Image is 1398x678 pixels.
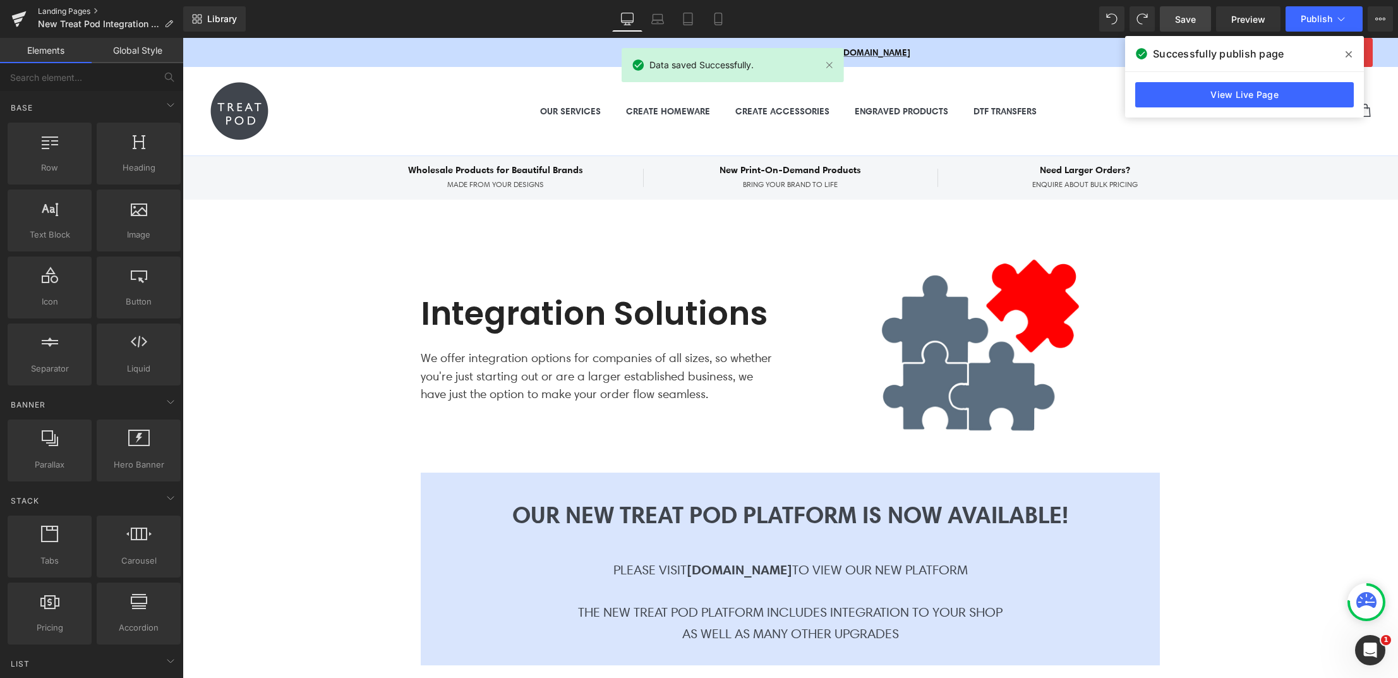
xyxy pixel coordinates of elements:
a: OUR SERVICES [346,53,430,94]
span: Hero Banner [100,458,177,471]
a: Desktop [612,6,642,32]
button: Redo [1130,6,1155,32]
a: ENGRAVED PRODUCTS [661,53,777,94]
button: More [1368,6,1393,32]
h6: Wholesale Products for Beautiful Brands [178,126,448,138]
span: Pricing [11,621,88,634]
a: Laptop [642,6,673,32]
span: List [9,658,31,670]
span: Liquid [100,362,177,375]
a: New Library [183,6,246,32]
span: Row [11,161,88,174]
span: Button [100,295,177,308]
img: Treat Pod [25,42,88,105]
span: Banner [9,399,47,411]
div: Primary navigation [188,53,1024,94]
button: Undo [1099,6,1124,32]
a: Preview [1216,6,1280,32]
span: Image [100,228,177,241]
span: ENQUIRE ABOUT BULK PRICING [768,142,1037,152]
p: AS WELL AS MANY OTHER UPGRADES [238,585,977,607]
a: CREATE HOMEWARE [432,53,539,94]
p: THE NEW TREAT POD PLATFORM INCLUDES INTEGRATION TO YOUR SHOP [238,564,977,585]
a: Need Larger Orders? ENQUIRE ABOUT BULK PRICING [755,126,1050,152]
iframe: Intercom live chat [1355,635,1385,665]
div: We offer integration options for companies of all sizes, so whether you're just starting out or a... [238,301,598,366]
a: Mobile [703,6,733,32]
h6: New Print-On-Demand Products [473,126,743,138]
span: BRING YOUR BRAND TO LIFE [473,142,743,152]
p: PLEASE VISIT TO VIEW OUR NEW PLATFORM [238,521,977,543]
span: Separator [11,362,88,375]
span: Data saved Successfully. [649,58,754,72]
span: Preview [1231,13,1265,26]
a: Global Style [92,38,183,63]
a: OUR NEW PLATFORM IS NOW LIVE - VISIT [DOMAIN_NAME] [488,9,728,20]
h2: Integration Solutions [238,250,598,302]
a: [DOMAIN_NAME] [504,523,610,540]
a: View Live Page [1135,82,1354,107]
span: Text Block [11,228,88,241]
span: Parallax [11,458,88,471]
span: Publish [1301,14,1332,24]
span: Library [207,13,237,25]
span: Icon [11,295,88,308]
a: Landing Pages [38,6,183,16]
span: Base [9,102,34,114]
span: Save [1175,13,1196,26]
a: Tablet [673,6,703,32]
h6: Need Larger Orders? [768,126,1037,138]
span: MADE FROM YOUR DESIGNS [178,142,448,152]
h1: OUR NEW TREAT POD PLATFORM IS NOW AVAILABLE! [238,463,977,491]
span: Stack [9,495,40,507]
span: New Treat Pod Integration Options [38,19,159,29]
span: 1 [1381,635,1391,645]
span: Successfully publish page [1153,46,1284,61]
span: Carousel [100,554,177,567]
a: DTF TRANSFERS [780,53,865,94]
span: Tabs [11,554,88,567]
a: CREATE ACCESSORIES [541,53,658,94]
button: Publish [1286,6,1363,32]
a: Account [1114,66,1135,81]
span: Heading [100,161,177,174]
span: Accordion [100,621,177,634]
